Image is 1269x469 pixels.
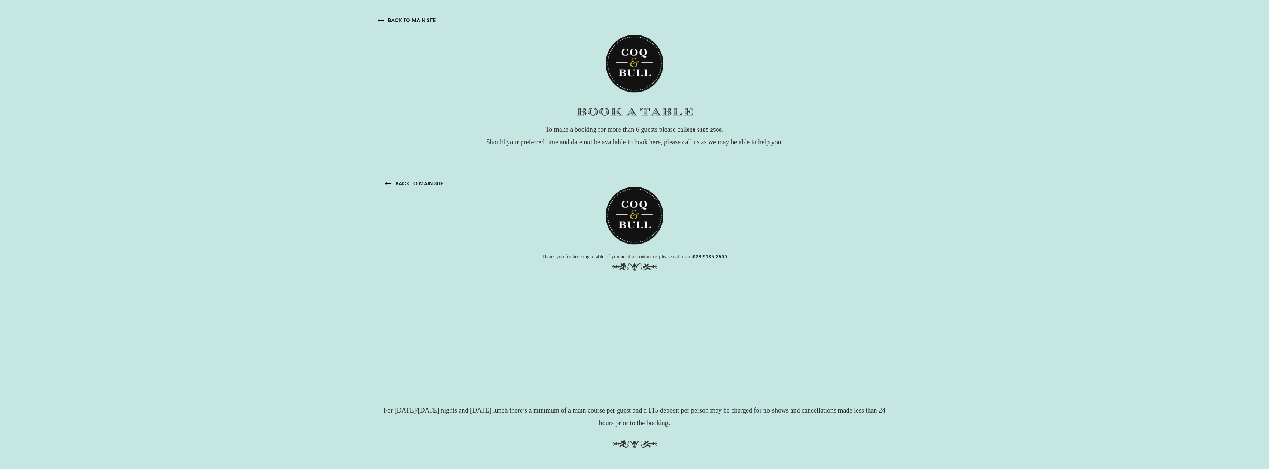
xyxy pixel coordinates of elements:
img: Coq & Bull [229,24,287,82]
img: Coq & Bull [606,35,663,93]
img: Book a table [577,108,693,116]
a: 028 9185 2500 [317,91,351,96]
a: back to main site [378,17,436,24]
a: 028 9185 2500 [687,128,722,134]
a: back to main site [9,17,67,24]
p: To make a booking for more than 6 guests please call . Should your preferred time and date not be... [376,123,893,148]
p: For [DATE]/[DATE] nights and [DATE] lunch there’s a minimum of a main course per guest and a £15 ... [376,404,893,429]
